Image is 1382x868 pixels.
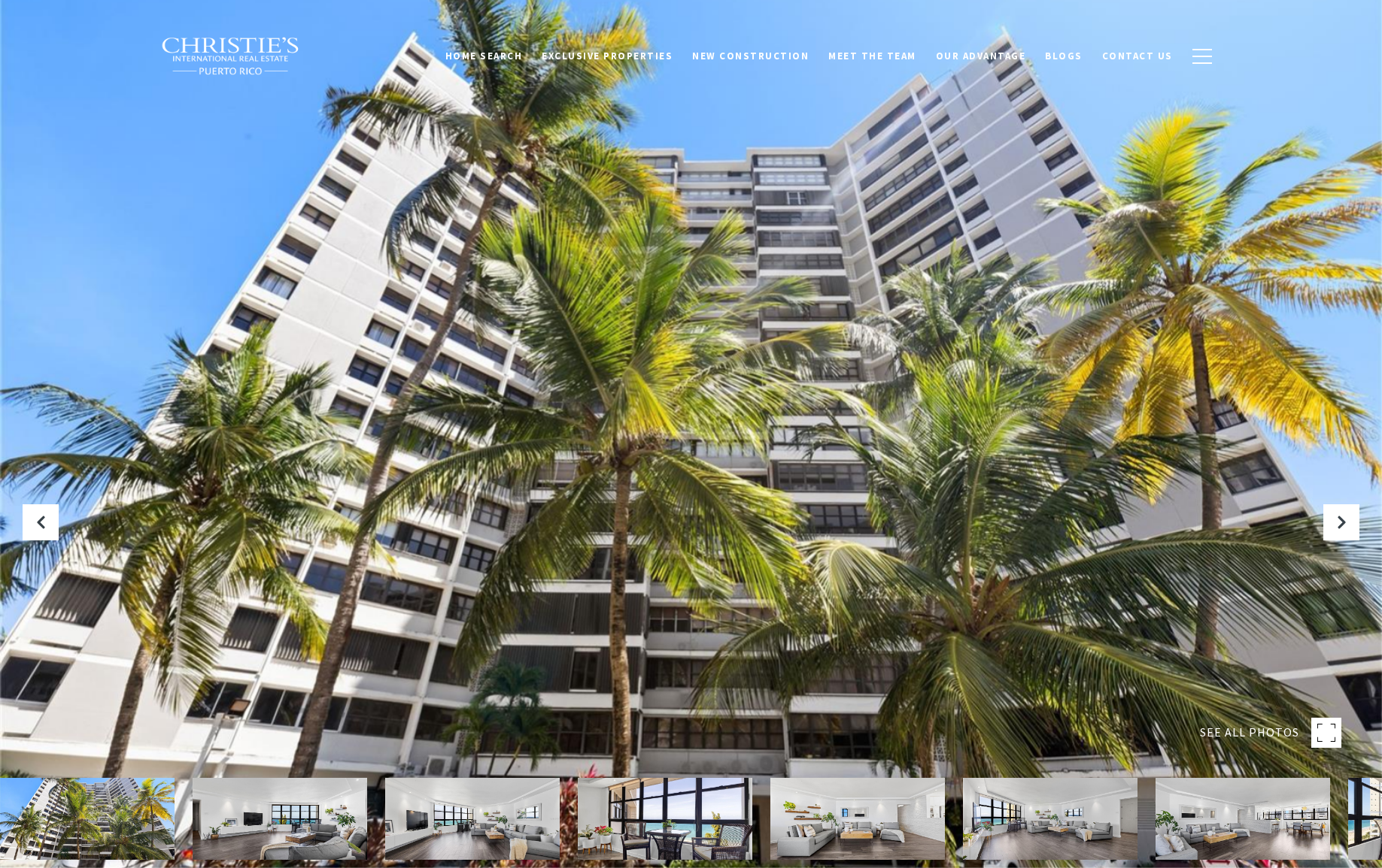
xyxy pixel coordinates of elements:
[1200,723,1299,742] span: SEE ALL PHOTOS
[193,778,367,860] img: 9A PLAYA GRANDE #9A
[1045,49,1083,62] span: Blogs
[1102,49,1173,62] span: Contact Us
[532,41,682,70] a: Exclusive Properties
[385,778,560,860] img: 9A PLAYA GRANDE #9A
[1035,41,1092,70] a: Blogs
[682,41,819,70] a: New Construction
[161,37,301,76] img: Christie's International Real Estate black text logo
[436,41,533,70] a: Home Search
[1156,778,1330,860] img: 9A PLAYA GRANDE #9A
[692,49,809,62] span: New Construction
[819,41,926,70] a: Meet the Team
[770,778,945,860] img: 9A PLAYA GRANDE #9A
[578,778,752,860] img: 9A PLAYA GRANDE #9A
[926,41,1036,70] a: Our Advantage
[542,49,673,62] span: Exclusive Properties
[963,778,1137,860] img: 9A PLAYA GRANDE #9A
[936,49,1026,62] span: Our Advantage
